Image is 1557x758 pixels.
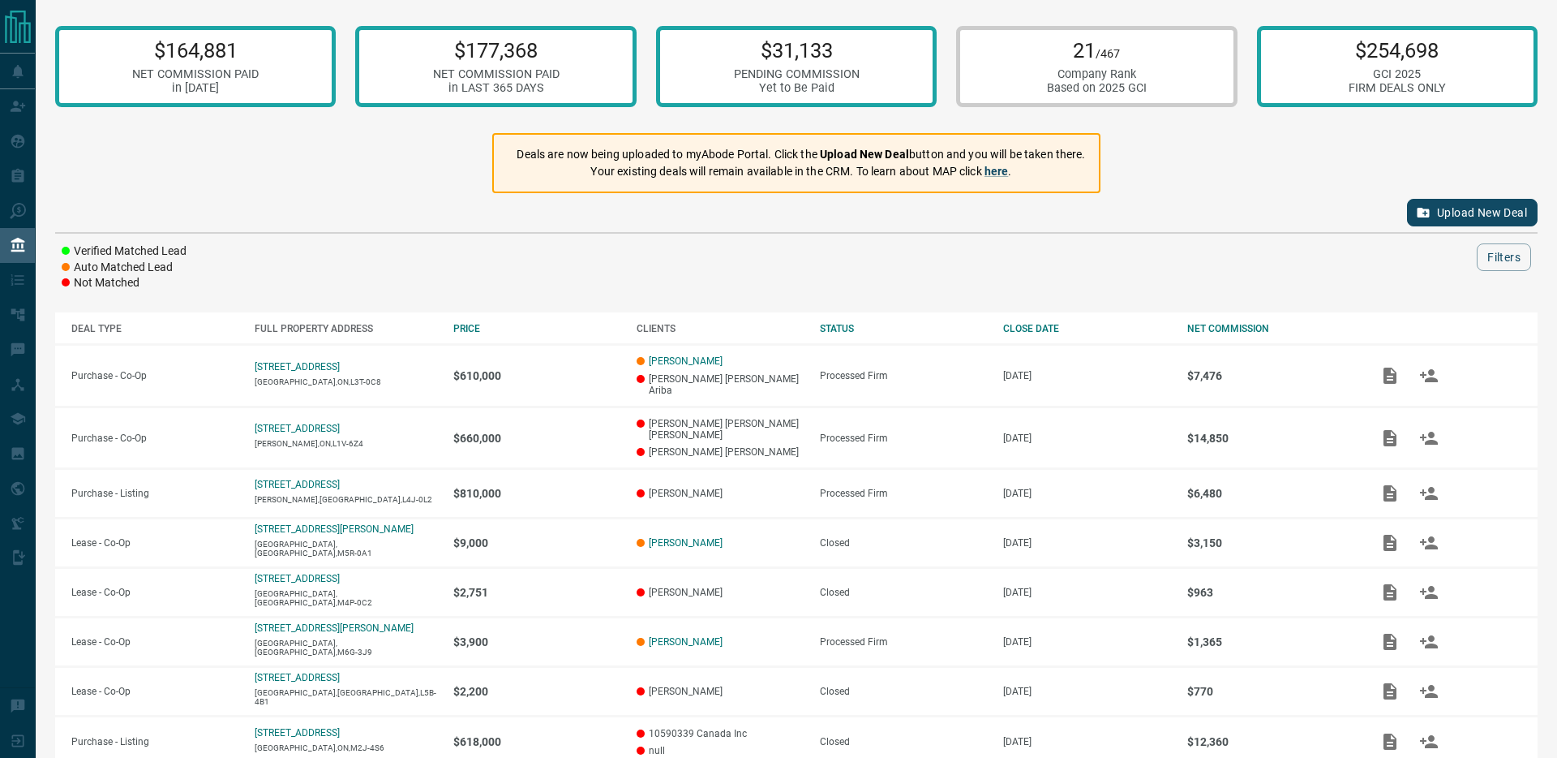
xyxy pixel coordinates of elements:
p: [DATE] [1003,736,1170,747]
a: [STREET_ADDRESS][PERSON_NAME] [255,622,414,634]
p: $660,000 [453,432,620,445]
p: null [637,745,804,756]
div: Closed [820,686,987,697]
div: CLOSE DATE [1003,323,1170,334]
div: PRICE [453,323,620,334]
div: Processed Firm [820,370,987,381]
li: Auto Matched Lead [62,260,187,276]
span: Add / View Documents [1370,537,1409,549]
p: [STREET_ADDRESS] [255,727,340,739]
div: in LAST 365 DAYS [433,81,560,95]
p: Purchase - Co-Op [71,433,238,444]
p: [DATE] [1003,587,1170,598]
p: Purchase - Listing [71,736,238,747]
span: Match Clients [1409,587,1448,598]
p: $9,000 [453,536,620,549]
div: STATUS [820,323,987,334]
span: Match Clients [1409,636,1448,648]
p: Lease - Co-Op [71,537,238,549]
p: Lease - Co-Op [71,636,238,648]
p: [GEOGRAPHIC_DATA],[GEOGRAPHIC_DATA],M5R-0A1 [255,540,436,558]
p: [PERSON_NAME],ON,L1V-6Z4 [255,439,436,448]
span: Add / View Documents [1370,636,1409,648]
span: Add / View Documents [1370,432,1409,443]
p: Your existing deals will remain available in the CRM. To learn about MAP click . [517,163,1085,180]
span: Add / View Documents [1370,369,1409,381]
span: Match Clients [1409,537,1448,549]
p: 10590339 Canada Inc [637,728,804,739]
div: Based on 2025 GCI [1047,81,1147,95]
span: Match Clients [1409,686,1448,697]
p: $2,751 [453,586,620,599]
strong: Upload New Deal [820,148,909,161]
p: [DATE] [1003,686,1170,697]
p: $2,200 [453,685,620,698]
span: Add / View Documents [1370,735,1409,747]
span: Match Clients [1409,369,1448,381]
a: [STREET_ADDRESS][PERSON_NAME] [255,523,414,535]
a: [STREET_ADDRESS] [255,361,340,373]
a: [STREET_ADDRESS] [255,423,340,434]
p: $963 [1187,586,1354,599]
button: Filters [1477,243,1531,271]
p: [PERSON_NAME] [637,488,804,499]
div: Company Rank [1047,67,1147,81]
p: [DATE] [1003,370,1170,381]
p: $164,881 [132,38,259,62]
span: Match Clients [1409,488,1448,499]
div: FIRM DEALS ONLY [1349,81,1446,95]
div: CLIENTS [637,323,804,334]
p: $177,368 [433,38,560,62]
a: [STREET_ADDRESS] [255,479,340,490]
span: Add / View Documents [1370,587,1409,598]
div: PENDING COMMISSION [734,67,860,81]
span: Add / View Documents [1370,488,1409,499]
a: [PERSON_NAME] [649,355,723,367]
a: [STREET_ADDRESS] [255,672,340,683]
p: 21 [1047,38,1147,62]
span: Add / View Documents [1370,686,1409,697]
div: Closed [820,736,987,747]
span: Match Clients [1409,432,1448,443]
div: NET COMMISSION PAID [132,67,259,81]
p: [GEOGRAPHIC_DATA],ON,M2J-4S6 [255,743,436,752]
div: Processed Firm [820,488,987,499]
a: [PERSON_NAME] [649,537,723,549]
div: Processed Firm [820,433,987,444]
p: [GEOGRAPHIC_DATA],[GEOGRAPHIC_DATA],M4P-0C2 [255,589,436,607]
span: /467 [1096,47,1120,61]
p: $618,000 [453,735,620,748]
a: [PERSON_NAME] [649,636,723,648]
p: [GEOGRAPHIC_DATA],ON,L3T-0C8 [255,377,436,386]
p: $810,000 [453,487,620,500]
p: $3,150 [1187,536,1354,549]
div: Processed Firm [820,636,987,648]
div: Closed [820,587,987,598]
div: Closed [820,537,987,549]
div: in [DATE] [132,81,259,95]
p: $7,476 [1187,369,1354,382]
p: [PERSON_NAME] [PERSON_NAME] Ariba [637,373,804,396]
p: [DATE] [1003,433,1170,444]
p: Deals are now being uploaded to myAbode Portal. Click the button and you will be taken there. [517,146,1085,163]
p: Purchase - Co-Op [71,370,238,381]
a: here [984,165,1009,178]
p: [DATE] [1003,537,1170,549]
p: $3,900 [453,635,620,648]
p: [DATE] [1003,488,1170,499]
p: $1,365 [1187,635,1354,648]
div: Yet to Be Paid [734,81,860,95]
div: GCI 2025 [1349,67,1446,81]
div: FULL PROPERTY ADDRESS [255,323,436,334]
p: $14,850 [1187,432,1354,445]
p: $254,698 [1349,38,1446,62]
p: Lease - Co-Op [71,686,238,697]
p: [PERSON_NAME] [637,587,804,598]
div: DEAL TYPE [71,323,238,334]
p: $31,133 [734,38,860,62]
div: NET COMMISSION PAID [433,67,560,81]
